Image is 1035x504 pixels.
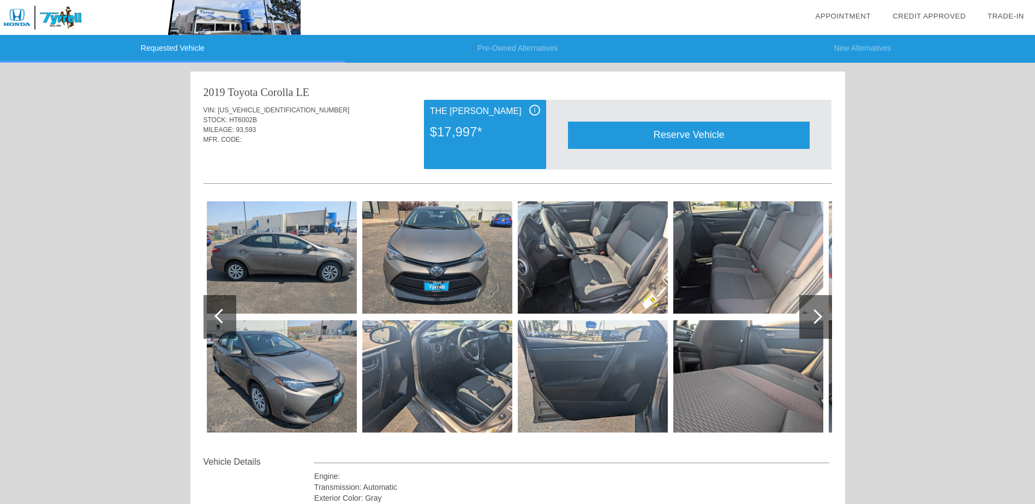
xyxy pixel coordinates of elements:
a: Appointment [815,12,871,20]
li: Pre-Owned Alternatives [345,35,690,63]
span: VIN: [204,106,216,114]
span: 93,593 [236,126,256,134]
li: New Alternatives [690,35,1035,63]
span: STOCK: [204,116,228,124]
a: Trade-In [988,12,1024,20]
div: Engine: [314,471,830,482]
div: Transmission: Automatic [314,482,830,493]
img: 7ef400d6bbdcd741cff2935d823b1d08.jpg [829,320,979,433]
span: MFR. CODE: [204,136,242,143]
span: i [534,106,536,114]
img: 4be5e6b1369495b7acfbd4fb93e0f64b.jpg [829,201,979,314]
div: LE [296,85,309,100]
div: Vehicle Details [204,455,314,469]
div: The [PERSON_NAME] [430,105,540,118]
div: Quoted on [DATE] 7:01:12 PM [204,151,832,169]
img: 4c998df0c9eff3d278f23a2fe3d8005b.jpg [518,201,668,314]
div: $17,997* [430,118,540,146]
span: HT6002B [229,116,257,124]
img: 7555aa95778d26253217dd068558873e.jpg [207,320,357,433]
img: f4987f0d63dd173ca26c7c66f0d64e39.jpg [207,201,357,314]
span: [US_VEHICLE_IDENTIFICATION_NUMBER] [218,106,349,114]
div: Exterior Color: Gray [314,493,830,503]
img: 281ff53c9e3cef98b12817d3f4a0638c.jpg [518,320,668,433]
span: MILEAGE: [204,126,235,134]
a: Credit Approved [893,12,966,20]
div: Reserve Vehicle [568,122,810,148]
img: 39ec3a193afc7823ad5badc78977b180.jpg [362,201,512,314]
img: f2be1874a59d0873feb0cdfd73afd55a.jpg [362,320,512,433]
img: d70f57cd8fe0581efd4e2f1f4e8d9ab9.jpg [673,320,823,433]
div: 2019 Toyota Corolla [204,85,294,100]
img: 6ee7817d4385149239d2b1c8688bf51b.jpg [673,201,823,314]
